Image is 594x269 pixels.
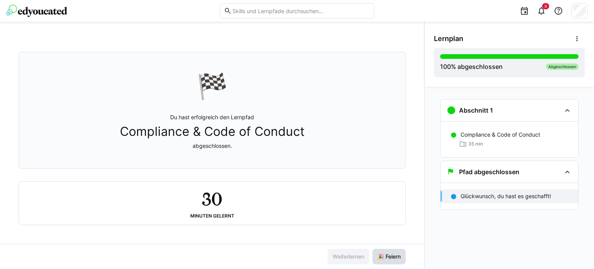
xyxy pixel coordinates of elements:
[461,192,551,200] p: Glückwunsch, du hast es geschafft!
[190,213,234,219] div: Minuten gelernt
[232,7,370,14] input: Skills und Lernpfade durchsuchen…
[202,188,222,210] h2: 30
[197,71,228,101] div: 🏁
[120,124,305,139] span: Compliance & Code of Conduct
[544,4,547,9] span: 9
[468,141,483,147] span: 35 min
[461,131,540,139] p: Compliance & Code of Conduct
[440,62,503,71] div: % abgeschlossen
[459,168,519,176] h3: Pfad abgeschlossen
[372,249,406,264] button: 🎉 Feiern
[331,253,365,260] span: Weiterlernen
[328,249,369,264] button: Weiterlernen
[376,253,402,260] span: 🎉 Feiern
[120,113,305,150] p: Du hast erfolgreich den Lernpfad abgeschlossen.
[459,106,493,114] h3: Abschnitt 1
[434,34,463,43] span: Lernplan
[546,63,579,70] div: Abgeschlossen
[440,63,451,70] span: 100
